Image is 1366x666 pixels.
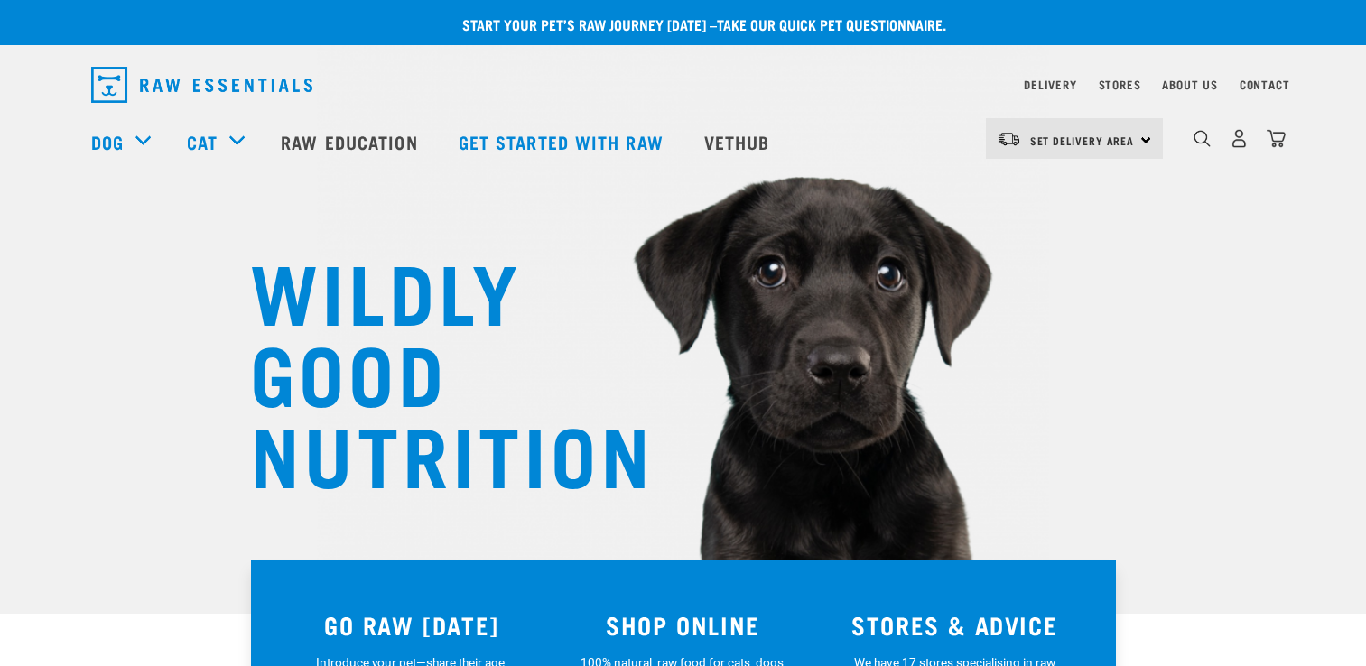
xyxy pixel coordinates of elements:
h3: SHOP ONLINE [558,611,808,639]
a: take our quick pet questionnaire. [717,20,946,28]
a: Raw Education [263,106,440,178]
a: Dog [91,128,124,155]
span: Set Delivery Area [1030,137,1135,143]
a: Cat [187,128,218,155]
a: Get started with Raw [441,106,686,178]
a: Vethub [686,106,793,178]
a: Stores [1099,81,1141,88]
img: van-moving.png [997,131,1021,147]
nav: dropdown navigation [77,60,1290,110]
img: home-icon-1@2x.png [1194,130,1211,147]
h1: WILDLY GOOD NUTRITION [250,248,611,492]
img: home-icon@2x.png [1267,129,1286,148]
a: Contact [1240,81,1290,88]
h3: GO RAW [DATE] [287,611,537,639]
img: Raw Essentials Logo [91,67,312,103]
a: Delivery [1024,81,1076,88]
a: About Us [1162,81,1217,88]
h3: STORES & ADVICE [830,611,1080,639]
img: user.png [1230,129,1249,148]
